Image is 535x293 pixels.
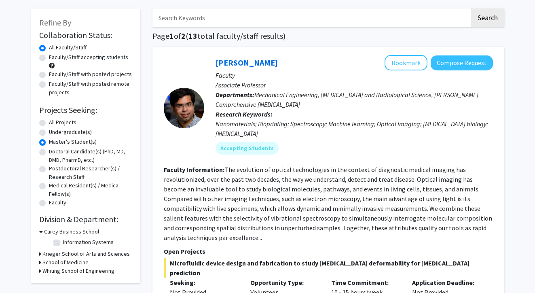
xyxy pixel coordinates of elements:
[42,250,130,258] h3: Krieger School of Arts and Sciences
[49,164,132,181] label: Postdoctoral Researcher(s) / Research Staff
[152,8,470,27] input: Search Keywords
[39,17,71,28] span: Refine By
[181,31,186,41] span: 2
[164,246,493,256] p: Open Projects
[44,227,99,236] h3: Carey Business School
[471,8,504,27] button: Search
[39,30,132,40] h2: Collaboration Status:
[49,147,132,164] label: Doctoral Candidate(s) (PhD, MD, DMD, PharmD, etc.)
[412,278,481,287] p: Application Deadline:
[216,57,278,68] a: [PERSON_NAME]
[164,166,224,174] b: Faculty Information:
[49,181,132,198] label: Medical Resident(s) / Medical Fellow(s)
[164,258,493,278] span: Microfluidic device design and fabrication to study [MEDICAL_DATA] deformability for [MEDICAL_DAT...
[42,258,89,267] h3: School of Medicine
[216,91,254,99] b: Departments:
[385,55,427,70] button: Add Ishan Barman to Bookmarks
[39,214,132,224] h2: Division & Department:
[216,91,478,108] span: Mechanical Engineering, [MEDICAL_DATA] and Radiological Science, [PERSON_NAME] Comprehensive [MED...
[216,70,493,80] p: Faculty
[216,142,279,155] mat-chip: Accepting Students
[216,119,493,138] div: Nanomaterials; Bioprinting; Spectroscopy; Machine learning; Optical imaging; [MEDICAL_DATA] biolo...
[250,278,319,287] p: Opportunity Type:
[39,105,132,115] h2: Projects Seeking:
[49,118,76,127] label: All Projects
[331,278,400,287] p: Time Commitment:
[49,80,132,97] label: Faculty/Staff with posted remote projects
[49,43,87,52] label: All Faculty/Staff
[216,80,493,90] p: Associate Professor
[188,31,197,41] span: 13
[49,198,66,207] label: Faculty
[6,257,34,287] iframe: Chat
[49,138,97,146] label: Master's Student(s)
[63,238,114,246] label: Information Systems
[152,31,504,41] h1: Page of ( total faculty/staff results)
[49,53,128,62] label: Faculty/Staff accepting students
[42,267,114,275] h3: Whiting School of Engineering
[216,110,273,118] b: Research Keywords:
[169,31,174,41] span: 1
[170,278,239,287] p: Seeking:
[431,55,493,70] button: Compose Request to Ishan Barman
[49,70,132,79] label: Faculty/Staff with posted projects
[49,128,92,136] label: Undergraduate(s)
[164,166,492,242] fg-read-more: The evolution of optical technologies in the context of diagnostic medical imaging has revolution...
